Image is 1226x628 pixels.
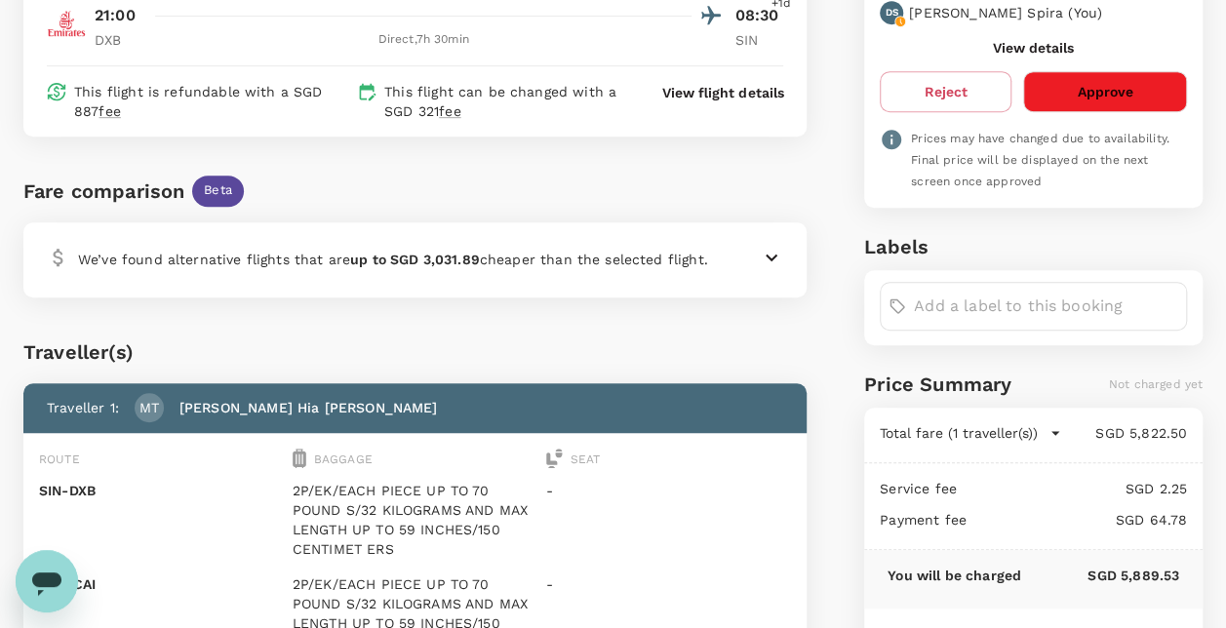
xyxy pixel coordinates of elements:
img: EK [47,4,86,43]
p: 21:00 [95,4,136,27]
p: Traveller 1 : [47,398,119,417]
p: MT [139,398,159,417]
p: SIN [734,30,783,50]
button: Approve [1023,71,1187,112]
p: We’ve found alternative flights that are cheaper than the selected flight. [78,250,708,269]
iframe: Button to launch messaging window [16,550,78,612]
button: Reject [880,71,1011,112]
button: Total fare (1 traveller(s)) [880,423,1061,443]
input: Add a label to this booking [914,291,1178,322]
span: Route [39,452,80,466]
p: You will be charged [888,566,1021,585]
p: 2P/EK/EACH PIECE UP TO 70 POUND S/32 KILOGRAMS AND MAX LENGTH UP TO 59 INCHES/150 CENTIMET ERS [293,481,538,559]
h6: Price Summary [864,369,1011,400]
span: Beta [192,181,244,200]
img: baggage-icon [293,449,306,468]
span: fee [439,103,460,119]
p: Service fee [880,479,957,498]
p: - [546,574,792,594]
p: SGD 64.78 [967,510,1187,530]
p: Total fare (1 traveller(s)) [880,423,1038,443]
p: 08:30 [734,4,783,27]
p: Payment fee [880,510,967,530]
p: This flight is refundable with a SGD 887 [74,82,349,121]
p: This flight can be changed with a SGD 321 [384,82,628,121]
div: Fare comparison [23,176,184,207]
span: Not charged yet [1109,377,1203,391]
div: Direct , 7h 30min [155,30,692,50]
button: View flight details [662,83,783,102]
img: seat-icon [546,449,563,468]
p: SGD 2.25 [957,479,1187,498]
p: DXB [95,30,143,50]
button: View details [993,40,1074,56]
p: DXB - CAI [39,574,285,594]
p: SGD 5,822.50 [1061,423,1187,443]
h6: Labels [864,231,1203,262]
p: SIN - DXB [39,481,285,500]
span: Seat [571,452,601,466]
span: Baggage [314,452,373,466]
span: fee [99,103,120,119]
p: SGD 5,889.53 [1021,566,1179,585]
p: [PERSON_NAME] Spira ( You ) [909,3,1102,22]
span: Prices may have changed due to availability. Final price will be displayed on the next screen onc... [911,132,1169,188]
p: - [546,481,792,500]
p: [PERSON_NAME] Hia [PERSON_NAME] [179,398,438,417]
b: up to SGD 3,031.89 [350,252,480,267]
div: Traveller(s) [23,336,807,368]
p: DS [885,6,897,20]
